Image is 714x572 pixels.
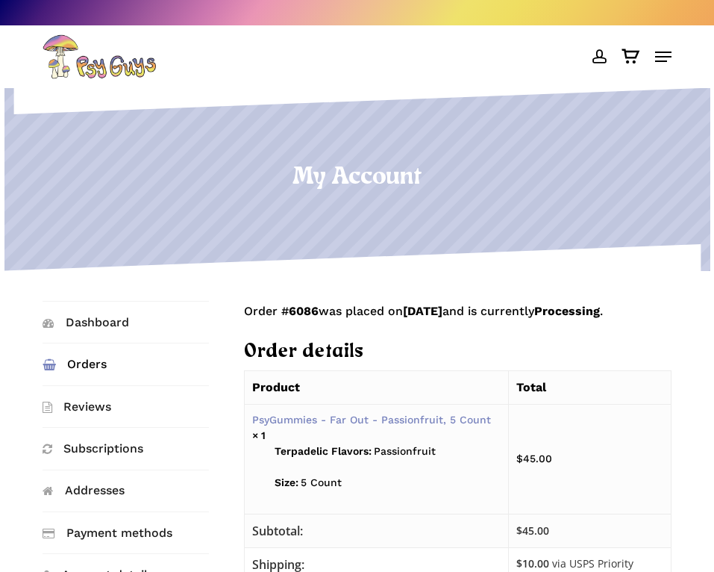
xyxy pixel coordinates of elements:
strong: × 1 [252,429,266,441]
p: 5 Count [275,475,501,506]
a: Orders [43,343,209,385]
a: Reviews [43,386,209,427]
span: $ [516,453,523,464]
span: $ [516,556,522,571]
th: Subtotal: [244,514,508,547]
span: 10.00 [516,556,549,571]
strong: Size: [275,475,298,491]
p: Passionfruit [275,444,501,475]
span: 45.00 [516,523,549,538]
bdi: 45.00 [516,453,552,464]
a: Navigation Menu [655,49,671,64]
a: Payment methods [43,512,209,553]
th: Total [508,370,671,404]
a: Dashboard [43,302,209,343]
a: PsyGummies - Far Out - Passionfruit, 5 Count [252,414,491,426]
mark: 6086 [289,304,319,318]
mark: [DATE] [403,304,442,318]
img: PsyGuys [43,34,156,79]
p: Order # was placed on and is currently . [244,301,671,340]
a: Addresses [43,470,209,512]
h2: Order details [244,340,671,365]
strong: Terpadelic Flavors: [275,444,372,459]
mark: Processing [534,304,600,318]
a: Subscriptions [43,428,209,469]
span: $ [516,523,522,538]
th: Product [244,370,508,404]
a: Cart [614,34,648,79]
